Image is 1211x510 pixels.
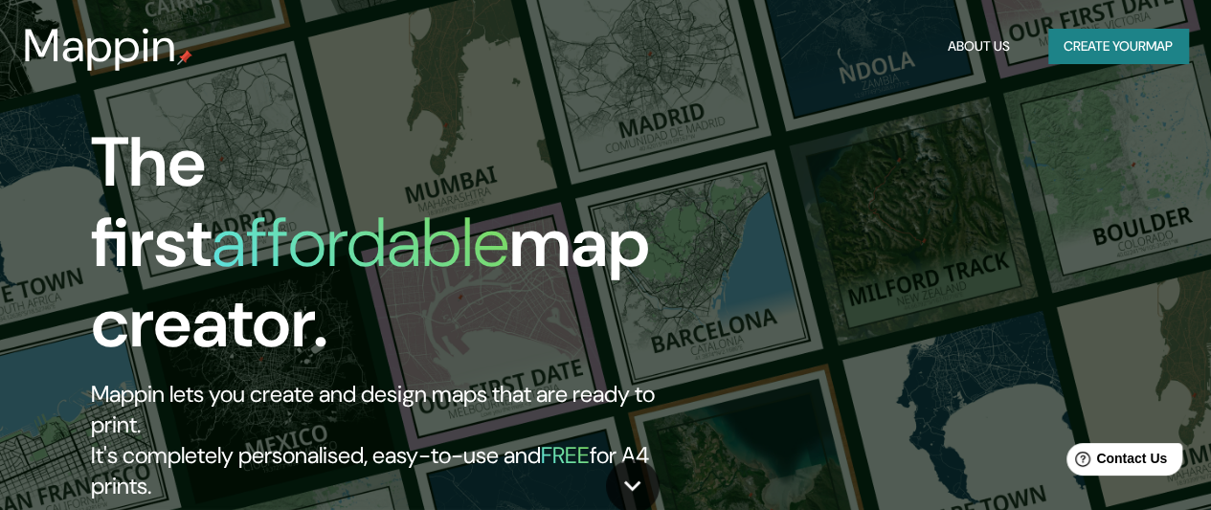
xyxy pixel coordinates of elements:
h1: The first map creator. [91,122,697,379]
h2: Mappin lets you create and design maps that are ready to print. It's completely personalised, eas... [91,379,697,501]
iframe: Help widget launcher [1041,435,1190,489]
h5: FREE [541,440,590,470]
h3: Mappin [23,19,177,73]
button: Create yourmap [1048,29,1188,64]
img: mappin-pin [177,50,192,65]
h1: affordable [212,198,509,287]
button: About Us [940,29,1018,64]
